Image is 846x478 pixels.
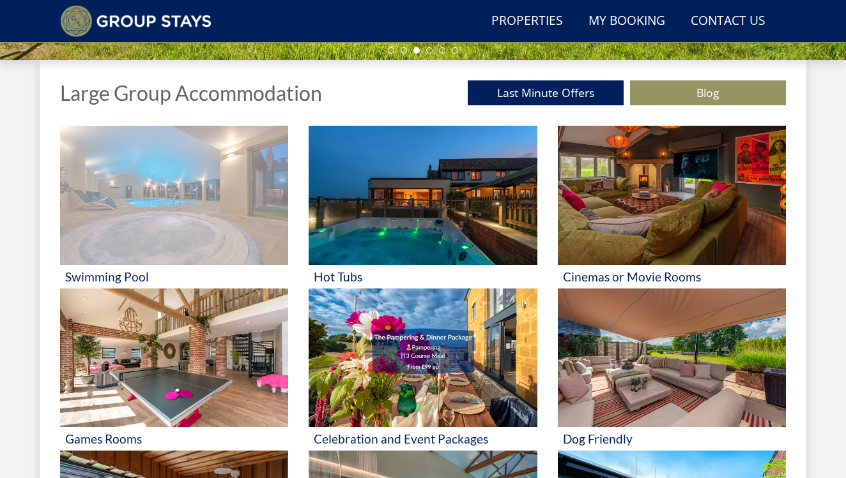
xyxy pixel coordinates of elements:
a: 'Dog Friendly' - Large Group Accommodation Holiday Ideas Dog Friendly [558,288,786,451]
a: 'Games Rooms' - Large Group Accommodation Holiday Ideas Games Rooms [60,288,288,451]
a: 'Celebration and Event Packages' - Large Group Accommodation Holiday Ideas Celebration and Event ... [309,288,537,451]
a: 'Swimming Pool' - Large Group Accommodation Holiday Ideas Swimming Pool [60,126,288,288]
a: Contact Us [686,7,771,36]
img: 'Dog Friendly' - Large Group Accommodation Holiday Ideas [558,288,786,428]
a: Blog [630,80,786,105]
h3: Hot Tubs [314,270,532,283]
h3: Dog Friendly [563,432,781,445]
a: My Booking [583,7,670,36]
img: 'Swimming Pool' - Large Group Accommodation Holiday Ideas [60,126,288,265]
h3: Swimming Pool [65,270,283,283]
img: 'Games Rooms' - Large Group Accommodation Holiday Ideas [60,288,288,428]
a: 'Cinemas or Movie Rooms' - Large Group Accommodation Holiday Ideas Cinemas or Movie Rooms [558,126,786,288]
h3: Games Rooms [65,432,283,445]
img: 'Hot Tubs' - Large Group Accommodation Holiday Ideas [309,126,537,265]
a: Last Minute Offers [468,80,624,105]
img: 'Cinemas or Movie Rooms' - Large Group Accommodation Holiday Ideas [558,126,786,265]
a: Properties [486,7,568,36]
h1: Large Group Accommodation [60,82,322,104]
h3: Cinemas or Movie Rooms [563,270,781,283]
h3: Celebration and Event Packages [314,432,532,445]
img: Group Stays [60,5,211,37]
img: 'Celebration and Event Packages' - Large Group Accommodation Holiday Ideas [309,288,537,428]
a: 'Hot Tubs' - Large Group Accommodation Holiday Ideas Hot Tubs [309,126,537,288]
